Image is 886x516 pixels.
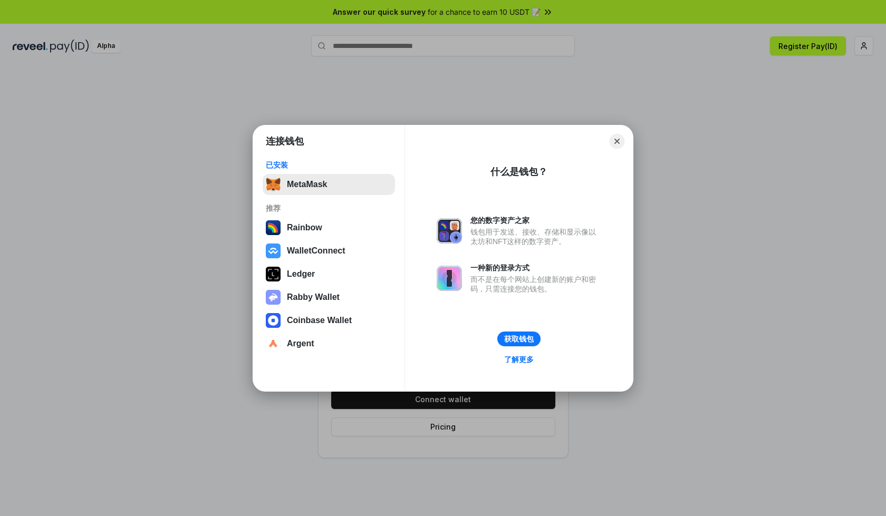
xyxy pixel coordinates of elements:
[263,264,395,285] button: Ledger
[263,333,395,354] button: Argent
[287,223,322,232] div: Rainbow
[287,339,314,348] div: Argent
[498,353,540,366] a: 了解更多
[470,227,601,246] div: 钱包用于发送、接收、存储和显示像以太坊和NFT这样的数字资产。
[266,336,281,351] img: svg+xml,%3Csvg%20width%3D%2228%22%20height%3D%2228%22%20viewBox%3D%220%200%2028%2028%22%20fill%3D...
[470,216,601,225] div: 您的数字资产之家
[266,220,281,235] img: svg+xml,%3Csvg%20width%3D%22120%22%20height%3D%22120%22%20viewBox%3D%220%200%20120%20120%22%20fil...
[437,266,462,291] img: svg+xml,%3Csvg%20xmlns%3D%22http%3A%2F%2Fwww.w3.org%2F2000%2Fsvg%22%20fill%3D%22none%22%20viewBox...
[470,263,601,272] div: 一种新的登录方式
[263,174,395,195] button: MetaMask
[266,177,281,192] img: svg+xml,%3Csvg%20fill%3D%22none%22%20height%3D%2233%22%20viewBox%3D%220%200%2035%2033%22%20width%...
[437,218,462,244] img: svg+xml,%3Csvg%20xmlns%3D%22http%3A%2F%2Fwww.w3.org%2F2000%2Fsvg%22%20fill%3D%22none%22%20viewBox...
[266,135,304,148] h1: 连接钱包
[266,267,281,281] img: svg+xml,%3Csvg%20xmlns%3D%22http%3A%2F%2Fwww.w3.org%2F2000%2Fsvg%22%20width%3D%2228%22%20height%3...
[266,290,281,305] img: svg+xml,%3Csvg%20xmlns%3D%22http%3A%2F%2Fwww.w3.org%2F2000%2Fsvg%22%20fill%3D%22none%22%20viewBox...
[287,316,352,325] div: Coinbase Wallet
[263,287,395,308] button: Rabby Wallet
[266,244,281,258] img: svg+xml,%3Csvg%20width%3D%2228%22%20height%3D%2228%22%20viewBox%3D%220%200%2028%2028%22%20fill%3D...
[610,134,624,149] button: Close
[504,355,534,364] div: 了解更多
[263,217,395,238] button: Rainbow
[504,334,534,344] div: 获取钱包
[263,240,395,261] button: WalletConnect
[490,165,547,178] div: 什么是钱包？
[287,293,340,302] div: Rabby Wallet
[287,246,345,256] div: WalletConnect
[497,332,541,346] button: 获取钱包
[287,180,327,189] div: MetaMask
[266,313,281,328] img: svg+xml,%3Csvg%20width%3D%2228%22%20height%3D%2228%22%20viewBox%3D%220%200%2028%2028%22%20fill%3D...
[287,269,315,279] div: Ledger
[266,160,392,170] div: 已安装
[263,310,395,331] button: Coinbase Wallet
[470,275,601,294] div: 而不是在每个网站上创建新的账户和密码，只需连接您的钱包。
[266,203,392,213] div: 推荐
